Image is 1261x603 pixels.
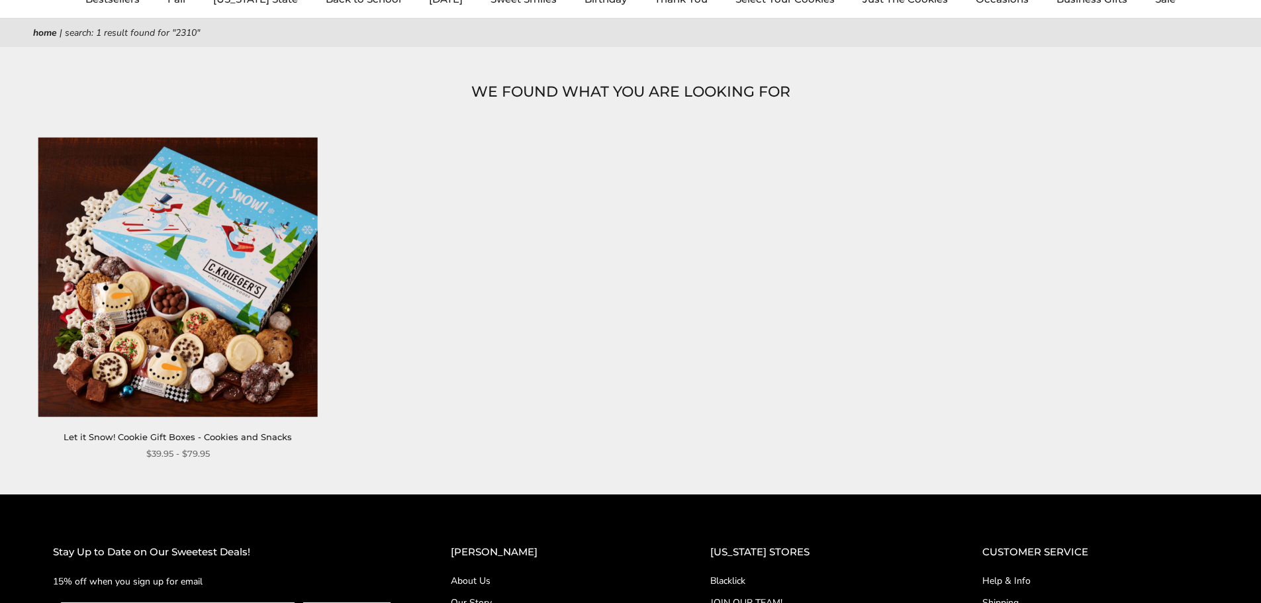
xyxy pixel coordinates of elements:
[710,574,929,588] a: Blacklick
[53,80,1208,104] h1: WE FOUND WHAT YOU ARE LOOKING FOR
[38,137,318,416] img: Let it Snow! Cookie Gift Boxes - Cookies and Snacks
[53,544,398,561] h2: Stay Up to Date on Our Sweetest Deals!
[982,574,1208,588] a: Help & Info
[982,544,1208,561] h2: CUSTOMER SERVICE
[33,26,57,39] a: Home
[451,574,657,588] a: About Us
[53,574,398,589] p: 15% off when you sign up for email
[65,26,200,39] span: Search: 1 result found for "2310"
[710,544,929,561] h2: [US_STATE] STORES
[60,26,62,39] span: |
[146,447,210,461] span: $39.95 - $79.95
[33,25,1228,40] nav: breadcrumbs
[451,544,657,561] h2: [PERSON_NAME]
[64,432,292,442] a: Let it Snow! Cookie Gift Boxes - Cookies and Snacks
